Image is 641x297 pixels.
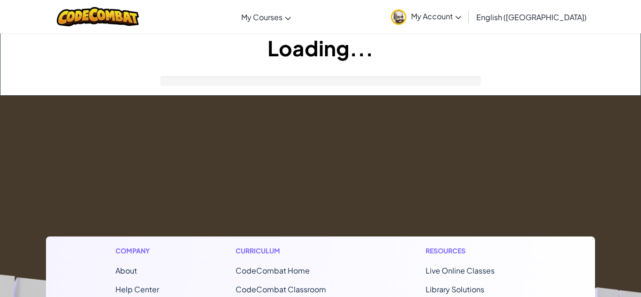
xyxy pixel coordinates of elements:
img: CodeCombat logo [57,7,139,26]
span: My Account [411,11,461,21]
img: avatar [391,9,406,25]
h1: Loading... [0,33,641,62]
a: About [115,266,137,275]
a: Help Center [115,284,159,294]
span: English ([GEOGRAPHIC_DATA]) [476,12,587,22]
a: My Account [386,2,466,31]
a: CodeCombat Classroom [236,284,326,294]
h1: Resources [426,246,526,256]
span: My Courses [241,12,282,22]
a: English ([GEOGRAPHIC_DATA]) [472,4,591,30]
h1: Company [115,246,159,256]
a: My Courses [237,4,296,30]
h1: Curriculum [236,246,349,256]
a: Library Solutions [426,284,484,294]
a: Live Online Classes [426,266,495,275]
span: CodeCombat Home [236,266,310,275]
